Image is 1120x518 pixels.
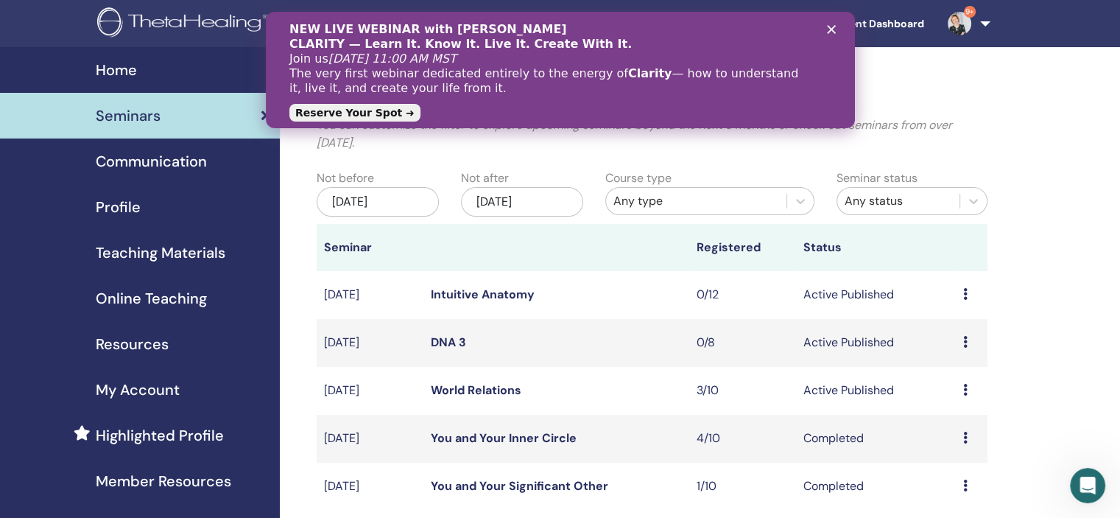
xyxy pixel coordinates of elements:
[317,415,423,463] td: [DATE]
[317,271,423,319] td: [DATE]
[96,150,207,172] span: Communication
[96,379,180,401] span: My Account
[689,271,796,319] td: 0/12
[317,224,423,271] th: Seminar
[431,382,521,398] a: World Relations
[689,463,796,511] td: 1/10
[796,367,956,415] td: Active Published
[317,169,374,187] label: Not before
[96,196,141,218] span: Profile
[317,367,423,415] td: [DATE]
[266,12,855,128] iframe: Intercom live chat Banner
[845,192,952,210] div: Any status
[96,242,225,264] span: Teaching Materials
[96,59,137,81] span: Home
[362,55,406,69] b: Clarity
[613,192,779,210] div: Any type
[431,287,535,302] a: Intuitive Anatomy
[796,224,956,271] th: Status
[689,415,796,463] td: 4/10
[317,463,423,511] td: [DATE]
[97,7,273,41] img: logo.png
[605,169,672,187] label: Course type
[96,424,224,447] span: Highlighted Profile
[96,470,231,492] span: Member Resources
[837,169,918,187] label: Seminar status
[317,187,439,217] div: [DATE]
[964,6,976,18] span: 9+
[948,12,971,35] img: default.jpg
[317,116,987,152] p: You can customize the filter to explore upcoming seminars beyond the next 3 months or check out s...
[431,478,608,494] a: You and Your Significant Other
[796,463,956,511] td: Completed
[431,430,577,446] a: You and Your Inner Circle
[796,271,956,319] td: Active Published
[96,333,169,355] span: Resources
[24,92,155,110] a: Reserve Your Spot ➜
[1070,468,1105,503] iframe: Intercom live chat
[796,319,956,367] td: Active Published
[317,319,423,367] td: [DATE]
[461,187,583,217] div: [DATE]
[796,415,956,463] td: Completed
[689,367,796,415] td: 3/10
[96,105,161,127] span: Seminars
[689,224,796,271] th: Registered
[561,13,576,22] div: Schließen
[791,10,936,38] a: Student Dashboard
[96,287,207,309] span: Online Teaching
[431,335,466,350] a: DNA 3
[689,319,796,367] td: 0/8
[461,169,509,187] label: Not after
